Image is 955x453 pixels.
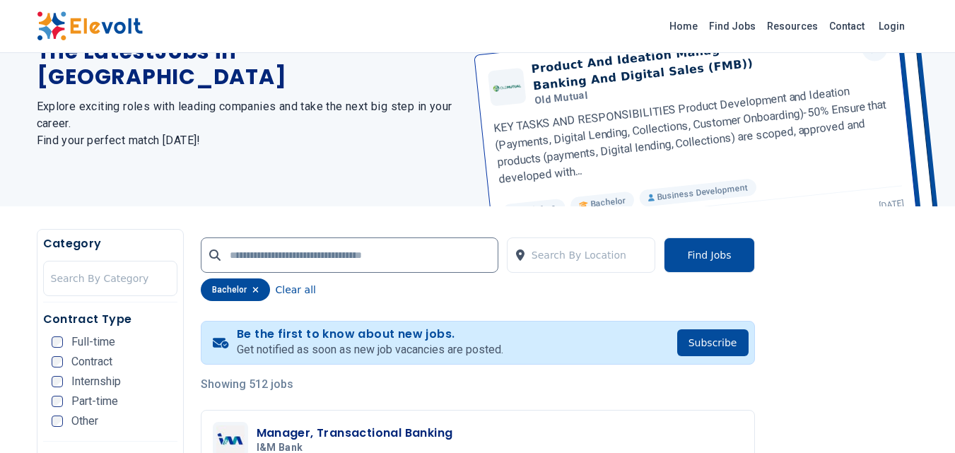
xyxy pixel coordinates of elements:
a: Resources [761,15,824,37]
p: Showing 512 jobs [201,376,755,393]
img: Elevolt [37,11,143,41]
h1: The Latest Jobs in [GEOGRAPHIC_DATA] [37,39,461,90]
input: Contract [52,356,63,367]
button: Subscribe [677,329,749,356]
a: Contact [824,15,870,37]
h2: Explore exciting roles with leading companies and take the next big step in your career. Find you... [37,98,461,149]
a: Login [870,12,913,40]
h5: Category [43,235,177,252]
button: Find Jobs [664,237,754,273]
button: Clear all [276,278,316,301]
input: Other [52,416,63,427]
h3: Manager, Transactional Banking [257,425,453,442]
div: bachelor [201,278,270,301]
a: Home [664,15,703,37]
span: Contract [71,356,112,367]
span: Internship [71,376,121,387]
span: Full-time [71,336,115,348]
span: Other [71,416,98,427]
a: Find Jobs [703,15,761,37]
h5: Contract Type [43,311,177,328]
input: Full-time [52,336,63,348]
input: Internship [52,376,63,387]
h4: Be the first to know about new jobs. [237,327,503,341]
iframe: Chat Widget [884,385,955,453]
input: Part-time [52,396,63,407]
span: Part-time [71,396,118,407]
p: Get notified as soon as new job vacancies are posted. [237,341,503,358]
